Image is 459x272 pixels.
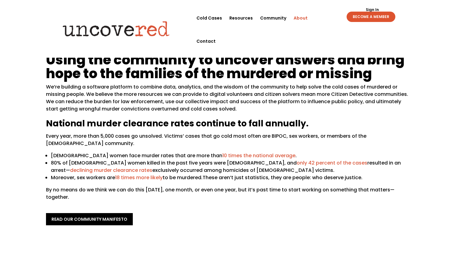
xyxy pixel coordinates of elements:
[46,83,413,118] p: We’re building a software platform to combine data, analytics, and the wisdom of the community to...
[222,152,295,159] a: 10 times the national average
[46,186,394,201] span: By no means do we think we can do this [DATE], one month, or even one year, but it’s past time to...
[196,6,222,30] a: Cold Cases
[362,8,382,12] a: Sign In
[51,152,297,159] span: [DEMOGRAPHIC_DATA] women face murder rates that are more than .
[58,17,175,41] img: Uncovered logo
[46,53,413,83] h1: Using the community to uncover answers and bring hope to the families of the murdered or missing
[260,6,286,30] a: Community
[46,132,366,147] span: Every year, more than 5,000 cases go unsolved. Victims’ cases that go cold most often are BIPOC, ...
[70,167,152,174] a: declining murder clearance rates
[51,159,401,174] span: 80% of [DEMOGRAPHIC_DATA] women killed in the past five years were [DEMOGRAPHIC_DATA], and result...
[294,6,308,30] a: About
[347,12,395,22] a: BECOME A MEMBER
[46,213,133,225] a: read our community manifesto
[196,30,216,53] a: Contact
[51,174,203,181] span: Moreover, sex workers are to be murdered.
[46,118,309,129] span: National murder clearance rates continue to fall annually.
[203,174,362,181] span: These aren’t just statistics, they are people: who deserve justice.
[115,174,163,181] a: 18 times more likely
[297,159,367,166] a: only 42 percent of the cases
[229,6,253,30] a: Resources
